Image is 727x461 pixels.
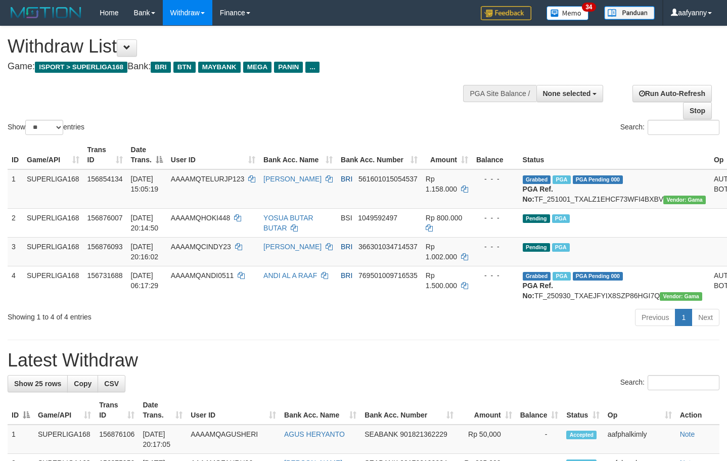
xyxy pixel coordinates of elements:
span: PANIN [274,62,303,73]
td: SUPERLIGA168 [23,237,83,266]
span: [DATE] 06:17:29 [131,271,159,290]
th: Game/API: activate to sort column ascending [34,396,95,425]
th: Bank Acc. Number: activate to sort column ascending [360,396,458,425]
th: Amount: activate to sort column ascending [458,396,516,425]
div: - - - [476,270,515,281]
span: [DATE] 15:05:19 [131,175,159,193]
span: 156876093 [87,243,123,251]
td: Rp 50,000 [458,425,516,454]
th: Status [519,141,710,169]
span: Grabbed [523,175,551,184]
td: SUPERLIGA168 [23,266,83,305]
span: [DATE] 20:14:50 [131,214,159,232]
td: TF_250930_TXAEJFYIX8SZP86HGI7Q [519,266,710,305]
img: panduan.png [604,6,655,20]
span: AAAAMQCINDY23 [171,243,231,251]
label: Show entries [8,120,84,135]
span: Vendor URL: https://trx31.1velocity.biz [660,292,702,301]
td: AAAAMQAGUSHERI [187,425,280,454]
span: Marked by aafsengchandara [552,243,570,252]
span: Pending [523,243,550,252]
a: Next [692,309,719,326]
span: Rp 1.500.000 [426,271,457,290]
input: Search: [648,120,719,135]
b: PGA Ref. No: [523,185,553,203]
span: AAAAMQTELURJP123 [171,175,245,183]
td: [DATE] 20:17:05 [139,425,187,454]
th: User ID: activate to sort column ascending [167,141,259,169]
span: Grabbed [523,272,551,281]
th: Amount: activate to sort column ascending [422,141,472,169]
td: SUPERLIGA168 [23,208,83,237]
td: SUPERLIGA168 [34,425,95,454]
a: 1 [675,309,692,326]
td: 1 [8,169,23,209]
button: None selected [536,85,604,102]
img: MOTION_logo.png [8,5,84,20]
span: BTN [173,62,196,73]
span: Rp 1.002.000 [426,243,457,261]
span: Rp 800.000 [426,214,462,222]
a: ANDI AL A RAAF [263,271,317,280]
select: Showentries [25,120,63,135]
span: Show 25 rows [14,380,61,388]
span: Copy 366301034714537 to clipboard [358,243,418,251]
th: Op: activate to sort column ascending [604,396,676,425]
img: Feedback.jpg [481,6,531,20]
h1: Latest Withdraw [8,350,719,371]
span: CSV [104,380,119,388]
th: Trans ID: activate to sort column ascending [95,396,139,425]
a: AGUS HERYANTO [284,430,345,438]
span: BRI [341,271,352,280]
span: Copy [74,380,92,388]
td: 4 [8,266,23,305]
td: 156876106 [95,425,139,454]
span: Vendor URL: https://trx31.1velocity.biz [663,196,706,204]
span: Copy 769501009716535 to clipboard [358,271,418,280]
th: Bank Acc. Name: activate to sort column ascending [280,396,360,425]
span: None selected [543,89,591,98]
th: Date Trans.: activate to sort column descending [127,141,167,169]
span: SEABANK [365,430,398,438]
b: PGA Ref. No: [523,282,553,300]
td: - [516,425,563,454]
span: Copy 901821362229 to clipboard [400,430,447,438]
th: Bank Acc. Name: activate to sort column ascending [259,141,337,169]
span: Marked by aafromsomean [553,272,570,281]
div: - - - [476,174,515,184]
span: ... [305,62,319,73]
div: - - - [476,213,515,223]
img: Button%20Memo.svg [547,6,589,20]
span: AAAAMQHOKI448 [171,214,231,222]
th: Trans ID: activate to sort column ascending [83,141,127,169]
th: Bank Acc. Number: activate to sort column ascending [337,141,422,169]
div: Showing 1 to 4 of 4 entries [8,308,295,322]
div: - - - [476,242,515,252]
a: Show 25 rows [8,375,68,392]
span: ISPORT > SUPERLIGA168 [35,62,127,73]
a: [PERSON_NAME] [263,243,322,251]
th: ID: activate to sort column descending [8,396,34,425]
input: Search: [648,375,719,390]
td: 2 [8,208,23,237]
h1: Withdraw List [8,36,475,57]
label: Search: [620,375,719,390]
span: MAYBANK [198,62,241,73]
span: PGA Pending [573,272,623,281]
span: AAAAMQANDI0511 [171,271,234,280]
span: Rp 1.158.000 [426,175,457,193]
td: 3 [8,237,23,266]
th: Date Trans.: activate to sort column ascending [139,396,187,425]
td: TF_251001_TXALZ1EHCF73WFI4BXBV [519,169,710,209]
th: Game/API: activate to sort column ascending [23,141,83,169]
div: PGA Site Balance / [463,85,536,102]
span: BRI [341,175,352,183]
span: 156731688 [87,271,123,280]
span: Copy 1049592497 to clipboard [358,214,397,222]
th: Action [676,396,719,425]
a: Note [680,430,695,438]
a: [PERSON_NAME] [263,175,322,183]
a: YOSUA BUTAR BUTAR [263,214,313,232]
span: 156854134 [87,175,123,183]
label: Search: [620,120,719,135]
